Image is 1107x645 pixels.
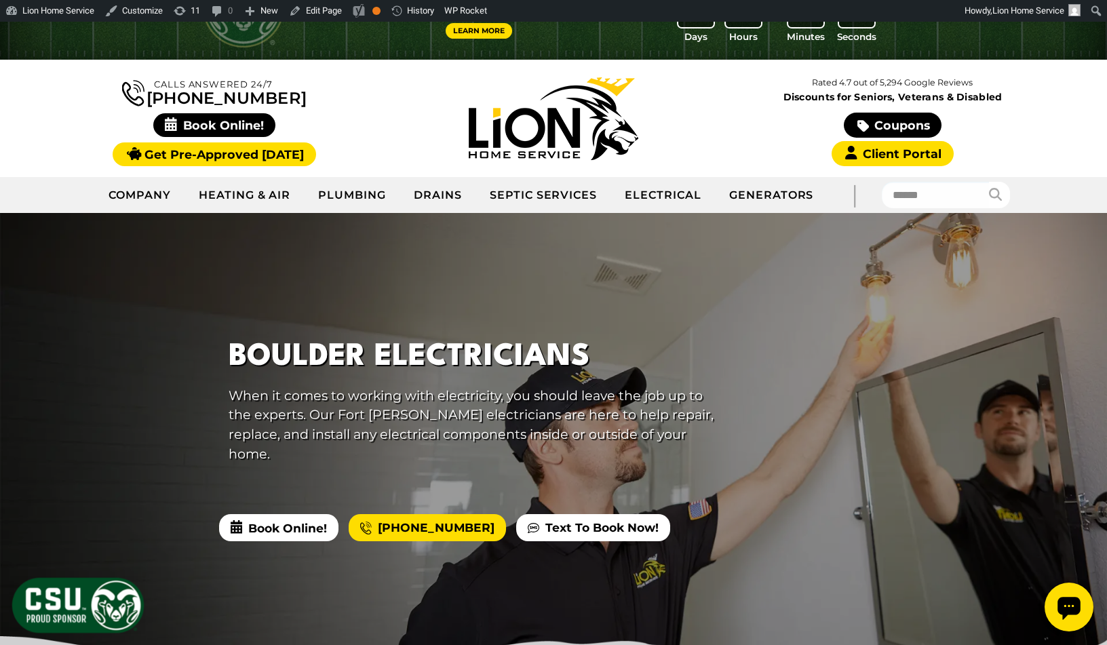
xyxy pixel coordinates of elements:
span: Seconds [837,30,876,43]
span: Minutes [787,30,825,43]
div: OK [372,7,381,15]
a: Get Pre-Approved [DATE] [113,142,315,166]
span: Book Online! [153,113,276,137]
a: Septic Services [476,178,611,212]
a: Heating & Air [185,178,305,212]
a: Company [95,178,185,212]
a: Text To Book Now! [516,514,670,541]
p: When it comes to working with electricity, you should leave the job up to the experts. Our Fort [... [229,386,722,464]
img: CSU Sponsor Badge [10,576,146,635]
h1: Boulder Electricians [229,334,722,380]
div: Open chat widget [5,5,54,54]
span: Book Online! [219,514,338,541]
div: | [827,177,881,213]
span: Lion Home Service [992,5,1064,16]
a: [PHONE_NUMBER] [349,514,506,541]
a: Electrical [611,178,716,212]
a: [PHONE_NUMBER] [122,77,307,106]
a: Learn More [446,23,512,39]
a: Coupons [844,113,941,138]
p: Rated 4.7 out of 5,294 Google Reviews [723,75,1062,90]
span: Days [684,30,707,43]
a: Client Portal [832,141,954,166]
a: Plumbing [305,178,400,212]
span: Hours [729,30,758,43]
a: Generators [716,178,828,212]
a: Drains [400,178,476,212]
span: Discounts for Seniors, Veterans & Disabled [726,92,1060,102]
img: Lion Home Service [469,77,638,160]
